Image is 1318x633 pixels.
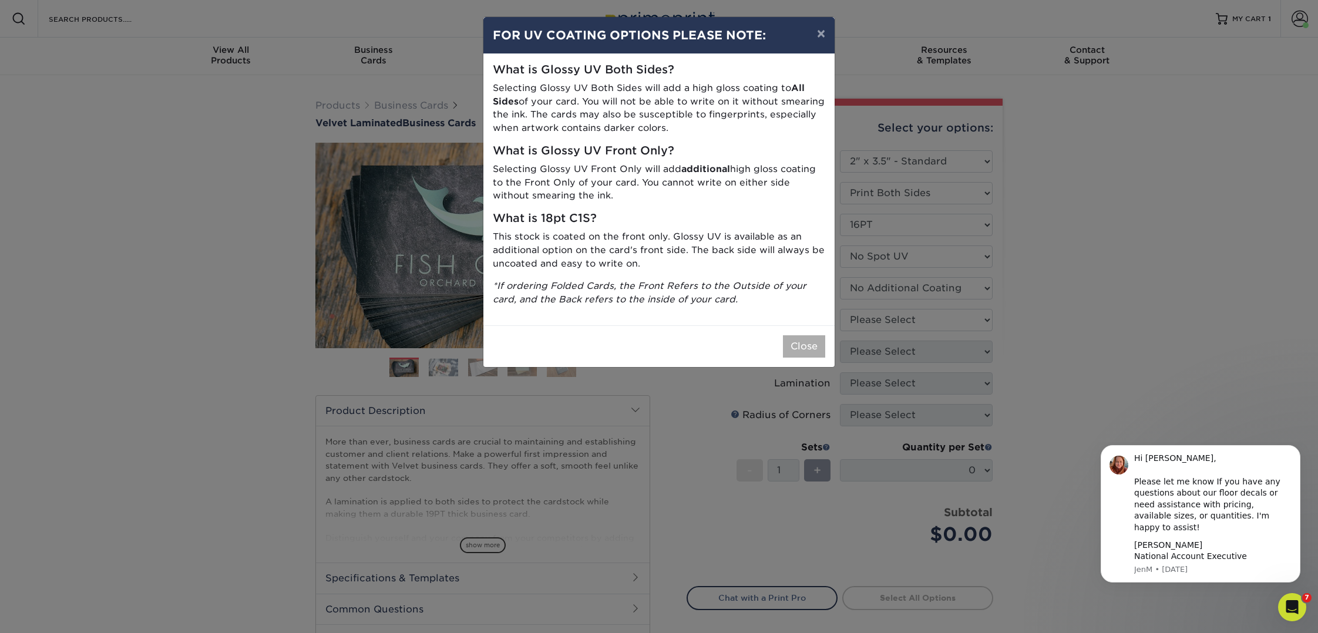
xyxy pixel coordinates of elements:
[493,63,825,77] h5: What is Glossy UV Both Sides?
[493,280,806,305] i: *If ordering Folded Cards, the Front Refers to the Outside of your card, and the Back refers to t...
[493,144,825,158] h5: What is Glossy UV Front Only?
[783,335,825,358] button: Close
[808,17,835,50] button: ×
[493,82,805,107] strong: All Sides
[1083,442,1318,627] iframe: Intercom notifications message
[493,26,825,44] h4: FOR UV COATING OPTIONS PLEASE NOTE:
[493,230,825,270] p: This stock is coated on the front only. Glossy UV is available as an additional option on the car...
[493,163,825,203] p: Selecting Glossy UV Front Only will add high gloss coating to the Front Only of your card. You ca...
[681,163,730,174] strong: additional
[1302,593,1312,602] span: 7
[493,82,825,135] p: Selecting Glossy UV Both Sides will add a high gloss coating to of your card. You will not be abl...
[493,212,825,225] h5: What is 18pt C1S?
[1278,593,1306,621] iframe: Intercom live chat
